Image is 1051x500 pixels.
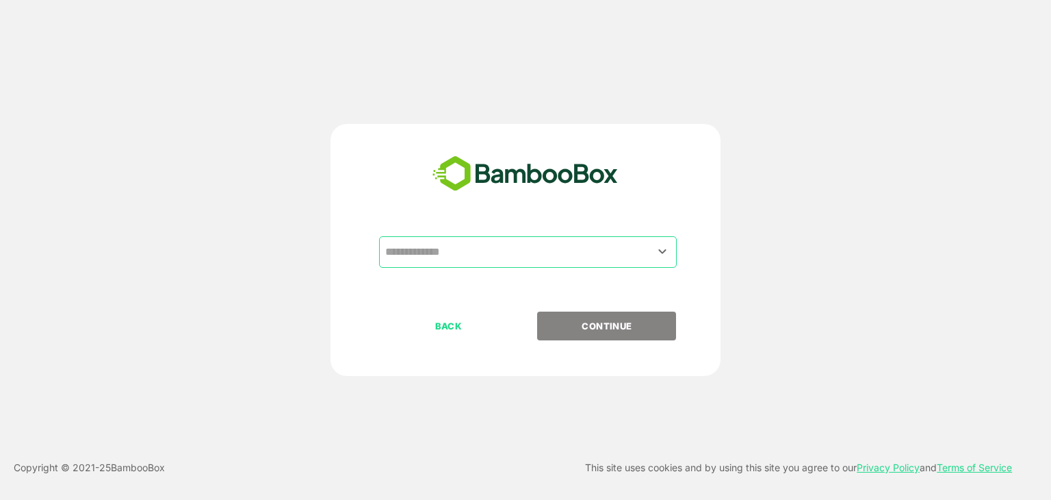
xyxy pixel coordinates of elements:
p: CONTINUE [539,318,675,334]
p: This site uses cookies and by using this site you agree to our and [585,460,1012,476]
a: Terms of Service [937,462,1012,473]
p: Copyright © 2021- 25 BambooBox [14,460,165,476]
img: bamboobox [425,151,625,197]
button: BACK [379,312,518,340]
button: CONTINUE [537,312,676,340]
p: BACK [380,318,517,334]
button: Open [653,242,672,261]
a: Privacy Policy [857,462,920,473]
